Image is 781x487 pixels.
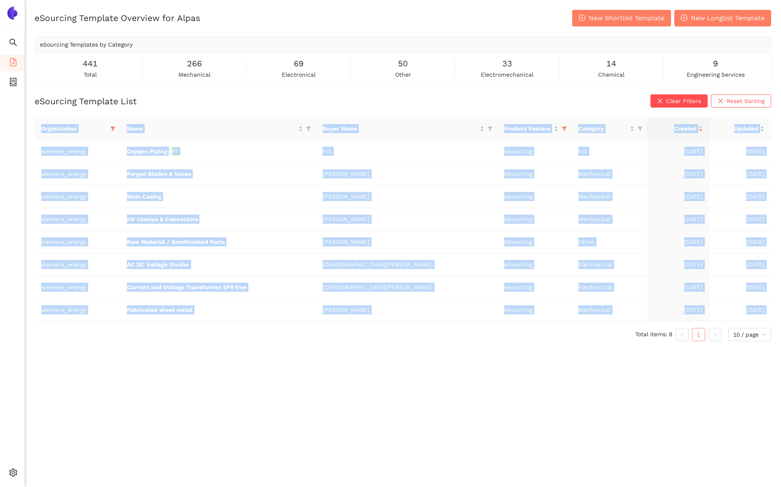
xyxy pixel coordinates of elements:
span: New Shortlist Template [589,13,664,23]
td: [DATE] [709,185,771,208]
td: [DATE] [709,253,771,276]
button: closeClear Filters [650,94,708,108]
td: siemens_energy [35,253,120,276]
span: filter [636,122,644,135]
td: Mechanical [572,299,648,321]
th: this column's title is Category,this column is sortable [572,117,648,140]
div: Page Size [728,328,771,341]
td: Mechanical [572,163,648,185]
button: plus-circleNew Shortlist Template [572,10,671,26]
td: [DATE] [648,231,709,253]
span: filter [306,126,311,131]
td: [DEMOGRAPHIC_DATA][PERSON_NAME] [316,276,497,299]
td: Electronical [572,253,648,276]
td: Mechanical [572,208,648,231]
button: closeReset Sorting [711,94,771,108]
li: Next Page [709,328,722,341]
span: New Longlist Template [691,13,765,23]
td: Other [572,231,648,253]
td: [DEMOGRAPHIC_DATA][PERSON_NAME] [316,253,497,276]
span: Clear Filters [666,96,701,105]
span: plus-circle [681,14,687,22]
span: total [84,70,97,79]
span: 266 [187,57,202,70]
span: setting [9,466,17,482]
span: close [657,98,663,105]
button: plus-circleNew Longlist Template [674,10,771,26]
td: [DATE] [648,276,709,299]
th: this column's title is Product Feature,this column is sortable [498,117,572,140]
td: [DATE] [648,253,709,276]
td: eSourcing [498,208,572,231]
span: Reset Sorting [727,96,765,105]
span: chemical [598,70,624,79]
th: this column's title is Buyer Name,this column is sortable [316,117,497,140]
span: 441 [83,57,98,70]
td: eSourcing [498,253,572,276]
td: [DATE] [648,185,709,208]
td: eSourcing [498,163,572,185]
td: [DATE] [709,208,771,231]
td: [DATE] [709,163,771,185]
span: Updated [716,124,758,133]
td: [PERSON_NAME] [316,299,497,321]
th: this column's title is Updated,this column is sortable [709,117,771,140]
td: [DATE] [709,276,771,299]
span: 50 [398,57,408,70]
td: [DATE] [648,299,709,321]
span: electromechanical [481,70,533,79]
td: eSourcing [498,231,572,253]
button: right [709,328,722,341]
h2: eSourcing Template List [35,95,137,107]
button: left [676,328,689,341]
li: 1 [692,328,705,341]
span: Organization [41,124,107,133]
td: siemens_energy [35,299,120,321]
td: [PERSON_NAME] [316,163,497,185]
span: filter [638,126,643,131]
span: container [9,75,17,91]
td: siemens_energy [35,231,120,253]
span: 14 [606,57,616,70]
span: other [395,70,411,79]
span: left [680,332,685,337]
td: eSourcing [498,140,572,163]
span: right [713,332,718,337]
span: search [9,35,17,52]
td: siemens_energy [35,163,120,185]
span: filter [486,122,494,135]
span: mechanical [178,70,210,79]
td: [PERSON_NAME] [316,208,497,231]
td: siemens_energy [35,185,120,208]
span: filter [562,126,567,131]
span: filter [110,126,115,131]
span: Product Feature [504,124,552,133]
th: this column's title is Name,this column is sortable [120,117,316,140]
span: electronical [282,70,316,79]
li: Previous Page [676,328,689,341]
a: 1 [692,328,705,341]
span: 10 / page [733,328,766,341]
span: file-add [9,55,17,72]
h2: eSourcing Template Overview for Alpas [35,12,200,24]
span: plus-circle [579,14,585,22]
span: Buyer Name [323,124,478,133]
td: [DATE] [648,140,709,163]
span: V2 [171,147,180,155]
td: [PERSON_NAME] [316,231,497,253]
span: 33 [502,57,512,70]
span: filter [488,126,493,131]
td: n/a [316,140,497,163]
span: engineering services [687,70,745,79]
span: 9 [713,57,718,70]
td: [DATE] [709,299,771,321]
span: close [718,98,723,105]
span: eSourcing Templates by Category [40,41,133,48]
img: Logo [6,7,19,20]
td: [DATE] [648,163,709,185]
td: Electronical [572,276,648,299]
td: Mechanical [572,185,648,208]
td: [DATE] [709,231,771,253]
td: siemens_energy [35,276,120,299]
td: eSourcing [498,185,572,208]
